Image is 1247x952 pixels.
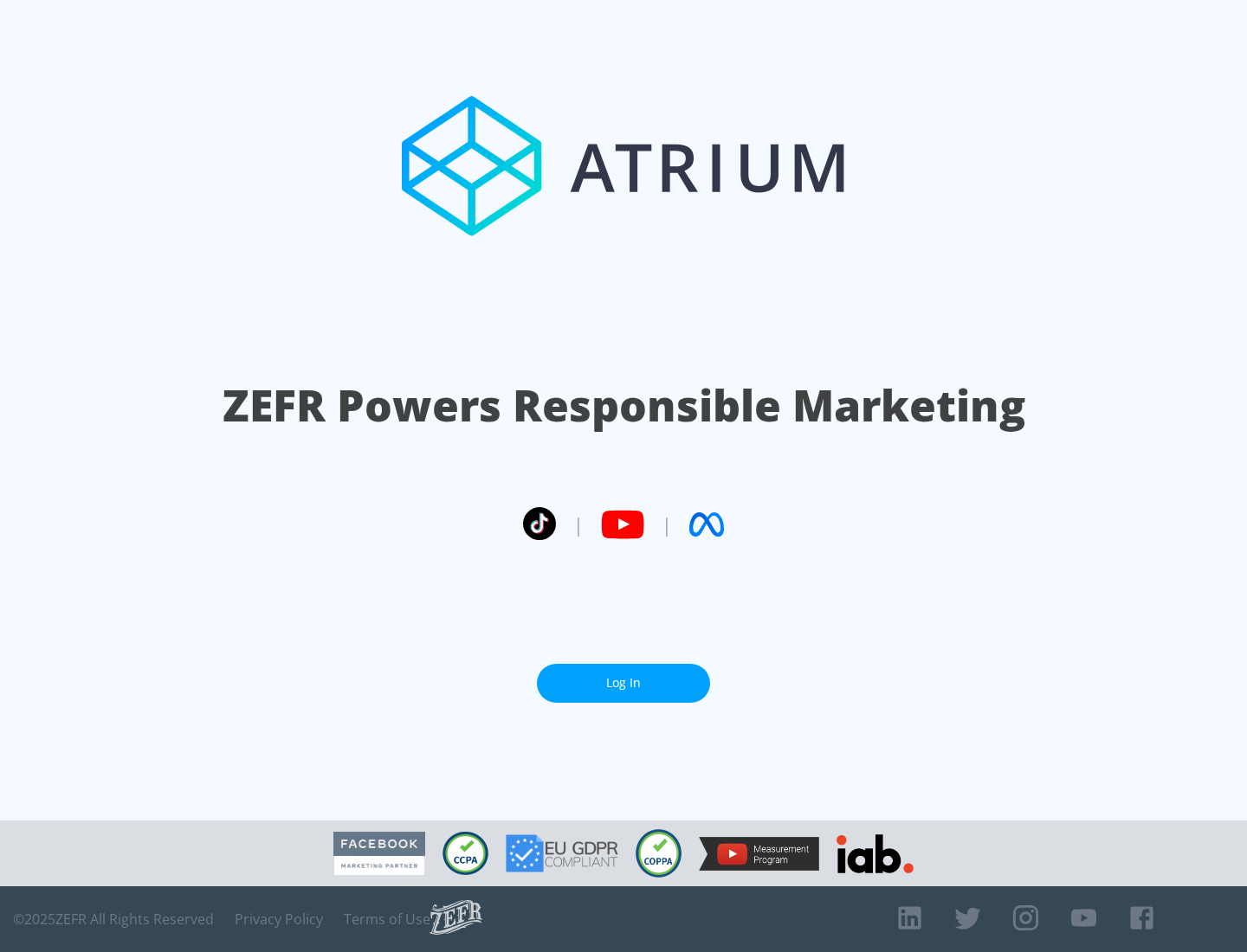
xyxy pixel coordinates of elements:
a: Terms of Use [344,910,430,928]
img: GDPR Compliant [506,834,618,872]
h1: ZEFR Powers Responsible Marketing [223,376,1025,435]
img: COPPA Compliant [636,829,682,878]
img: CCPA Compliant [443,832,488,875]
a: Log In [537,664,710,703]
span: | [573,511,584,537]
span: © 2025 ZEFR All Rights Reserved [13,910,214,928]
img: Facebook Marketing Partner [333,832,425,876]
span: | [662,511,672,537]
a: Privacy Policy [235,910,323,928]
img: IAB [837,834,914,873]
img: YouTube Measurement Program [699,837,819,871]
